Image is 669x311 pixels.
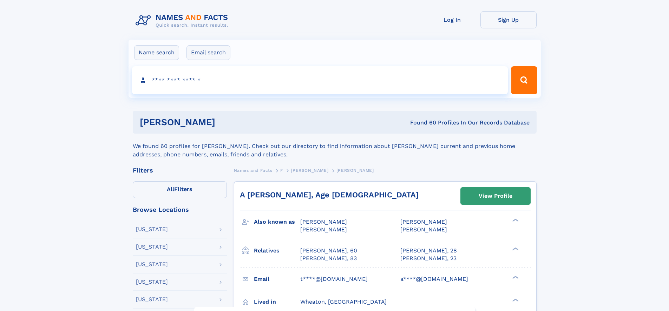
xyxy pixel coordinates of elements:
[479,188,512,204] div: View Profile
[300,255,357,262] a: [PERSON_NAME], 83
[511,298,519,302] div: ❯
[336,168,374,173] span: [PERSON_NAME]
[254,216,300,228] h3: Also known as
[254,273,300,285] h3: Email
[254,296,300,308] h3: Lived in
[140,118,313,127] h1: [PERSON_NAME]
[300,298,387,305] span: Wheaton, [GEOGRAPHIC_DATA]
[136,279,168,285] div: [US_STATE]
[291,166,328,175] a: [PERSON_NAME]
[300,247,357,255] a: [PERSON_NAME], 60
[133,167,227,174] div: Filters
[300,226,347,233] span: [PERSON_NAME]
[133,207,227,213] div: Browse Locations
[240,190,419,199] a: A [PERSON_NAME], Age [DEMOGRAPHIC_DATA]
[291,168,328,173] span: [PERSON_NAME]
[133,134,537,159] div: We found 60 profiles for [PERSON_NAME]. Check out our directory to find information about [PERSON...
[280,166,283,175] a: F
[136,297,168,302] div: [US_STATE]
[400,226,447,233] span: [PERSON_NAME]
[313,119,530,127] div: Found 60 Profiles In Our Records Database
[511,246,519,251] div: ❯
[424,11,480,28] a: Log In
[136,227,168,232] div: [US_STATE]
[167,186,174,192] span: All
[280,168,283,173] span: F
[400,247,457,255] a: [PERSON_NAME], 28
[134,45,179,60] label: Name search
[234,166,273,175] a: Names and Facts
[136,262,168,267] div: [US_STATE]
[136,244,168,250] div: [US_STATE]
[133,181,227,198] label: Filters
[461,188,530,204] a: View Profile
[511,218,519,223] div: ❯
[186,45,230,60] label: Email search
[511,275,519,279] div: ❯
[480,11,537,28] a: Sign Up
[400,255,457,262] a: [PERSON_NAME], 23
[133,11,234,30] img: Logo Names and Facts
[132,66,508,94] input: search input
[400,218,447,225] span: [PERSON_NAME]
[300,218,347,225] span: [PERSON_NAME]
[511,66,537,94] button: Search Button
[254,245,300,257] h3: Relatives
